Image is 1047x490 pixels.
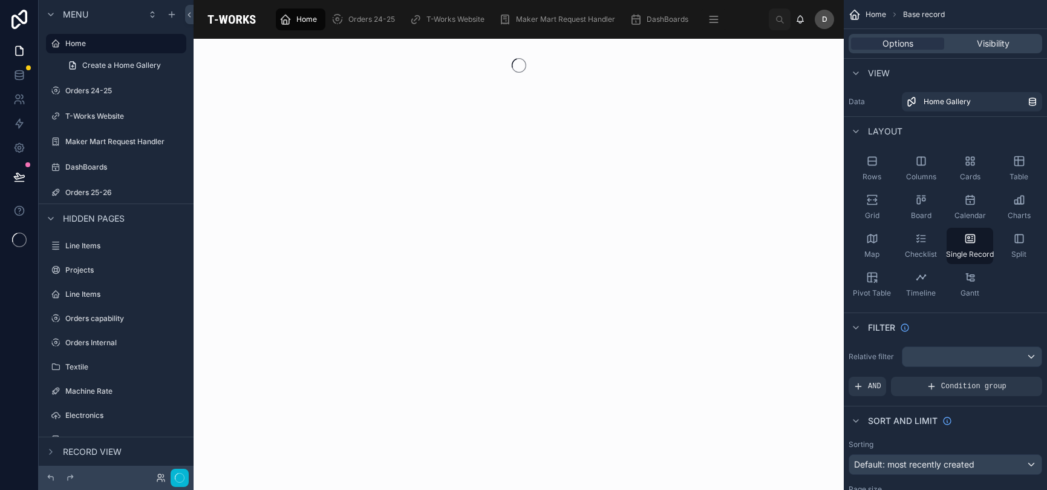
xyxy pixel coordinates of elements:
[882,38,913,50] span: Options
[46,81,186,101] a: Orders 24-25
[46,309,186,328] a: Orders capability
[65,338,184,348] label: Orders Internal
[947,267,993,303] button: Gantt
[961,288,979,298] span: Gantt
[65,86,184,96] label: Orders 24-25
[60,56,186,75] a: Create a Home Gallery
[46,157,186,177] a: DashBoards
[954,211,986,220] span: Calendar
[296,15,317,24] span: Home
[902,92,1042,111] a: Home Gallery
[898,150,944,187] button: Columns
[65,290,184,299] label: Line Items
[924,97,971,107] span: Home Gallery
[996,189,1042,225] button: Charts
[65,188,184,197] label: Orders 25-26
[868,67,890,79] span: View
[65,265,184,275] label: Projects
[46,132,186,151] a: Maker Mart Request Handler
[960,172,980,182] span: Cards
[516,15,615,24] span: Maker Mart Request Handler
[46,236,186,256] a: Line Items
[849,150,895,187] button: Rows
[46,406,186,425] a: Electronics
[46,333,186,353] a: Orders Internal
[65,435,184,445] label: WOOD SHOP
[849,352,897,362] label: Relative filter
[626,8,697,30] a: DashBoards
[854,459,974,469] span: Default: most recently created
[822,15,827,24] span: D
[898,228,944,264] button: Checklist
[905,250,937,259] span: Checklist
[866,10,886,19] span: Home
[328,8,403,30] a: Orders 24-25
[996,228,1042,264] button: Split
[947,228,993,264] button: Single Record
[898,189,944,225] button: Board
[849,189,895,225] button: Grid
[863,172,881,182] span: Rows
[348,15,395,24] span: Orders 24-25
[46,260,186,280] a: Projects
[868,322,895,334] span: Filter
[903,10,945,19] span: Base record
[849,454,1042,475] button: Default: most recently created
[911,211,931,220] span: Board
[898,267,944,303] button: Timeline
[63,446,122,458] span: Record view
[65,39,179,48] label: Home
[65,411,184,420] label: Electronics
[65,314,184,323] label: Orders capability
[996,150,1042,187] button: Table
[849,440,873,449] label: Sorting
[65,162,184,172] label: DashBoards
[849,228,895,264] button: Map
[977,38,1009,50] span: Visibility
[46,285,186,304] a: Line Items
[946,250,994,259] span: Single Record
[495,8,624,30] a: Maker Mart Request Handler
[1008,211,1031,220] span: Charts
[1011,250,1026,259] span: Split
[276,8,325,30] a: Home
[1009,172,1028,182] span: Table
[46,34,186,53] a: Home
[63,8,88,21] span: Menu
[865,211,879,220] span: Grid
[82,61,161,70] span: Create a Home Gallery
[647,15,688,24] span: DashBoards
[906,288,936,298] span: Timeline
[65,241,184,251] label: Line Items
[947,189,993,225] button: Calendar
[947,150,993,187] button: Cards
[270,6,769,33] div: scrollable content
[941,382,1006,391] span: Condition group
[46,183,186,202] a: Orders 25-26
[46,382,186,401] a: Machine Rate
[65,111,184,121] label: T-Works Website
[426,15,484,24] span: T-Works Website
[46,430,186,449] a: WOOD SHOP
[63,213,125,225] span: Hidden pages
[65,386,184,396] label: Machine Rate
[868,125,902,137] span: Layout
[868,415,938,427] span: Sort And Limit
[65,137,184,147] label: Maker Mart Request Handler
[853,288,891,298] span: Pivot Table
[906,172,936,182] span: Columns
[46,357,186,377] a: Textile
[849,267,895,303] button: Pivot Table
[203,10,260,29] img: App logo
[65,362,184,372] label: Textile
[864,250,879,259] span: Map
[868,382,881,391] span: AND
[849,97,897,107] label: Data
